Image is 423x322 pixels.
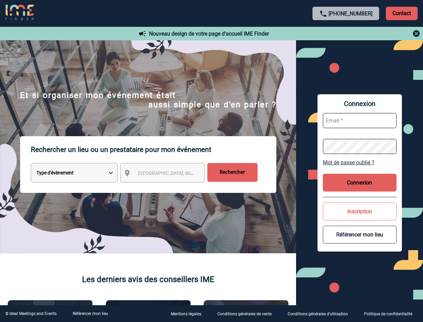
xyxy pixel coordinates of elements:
[323,159,397,166] a: Mot de passe oublié ?
[282,311,359,317] a: Conditions générales d'utilisation
[171,312,201,317] p: Mentions légales
[207,163,258,182] input: Rechercher
[5,311,57,316] div: © Ideal Meetings and Events
[323,100,397,108] span: Connexion
[329,10,372,17] a: [PHONE_NUMBER]
[323,113,397,128] input: Email *
[323,174,397,192] button: Connexion
[319,10,327,18] img: call-24-px.png
[138,170,231,176] span: [GEOGRAPHIC_DATA], département, région...
[165,311,212,317] a: Mentions légales
[212,311,282,317] a: Conditions générales de vente
[386,7,418,20] p: Contact
[217,312,272,317] p: Conditions générales de vente
[364,312,412,317] p: Politique de confidentialité
[323,203,397,220] button: Inscription
[31,136,276,163] p: Rechercher un lieu ou un prestataire pour mon événement
[323,226,397,244] button: Référencer mon lieu
[73,311,108,316] a: Référencer mon lieu
[288,312,348,317] p: Conditions générales d'utilisation
[359,311,423,317] a: Politique de confidentialité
